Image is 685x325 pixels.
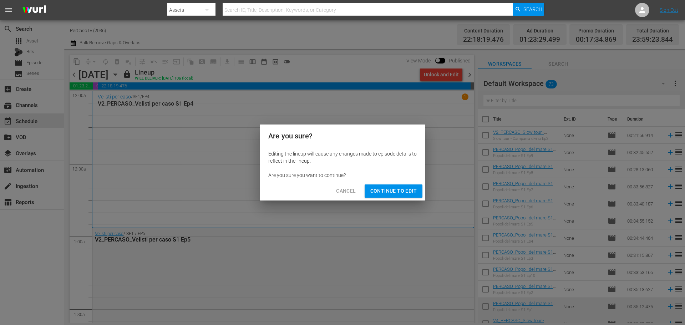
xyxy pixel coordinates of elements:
button: Cancel [330,184,361,198]
div: Are you sure you want to continue? [268,172,417,179]
span: menu [4,6,13,14]
h2: Are you sure? [268,130,417,142]
span: Search [523,3,542,16]
img: ans4CAIJ8jUAAAAAAAAAAAAAAAAAAAAAAAAgQb4GAAAAAAAAAAAAAAAAAAAAAAAAJMjXAAAAAAAAAAAAAAAAAAAAAAAAgAT5G... [17,2,51,19]
span: Cancel [336,187,356,195]
div: Editing the lineup will cause any changes made to episode details to reflect in the lineup. [268,150,417,164]
span: Continue to Edit [370,187,417,195]
button: Continue to Edit [365,184,422,198]
a: Sign Out [660,7,678,13]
